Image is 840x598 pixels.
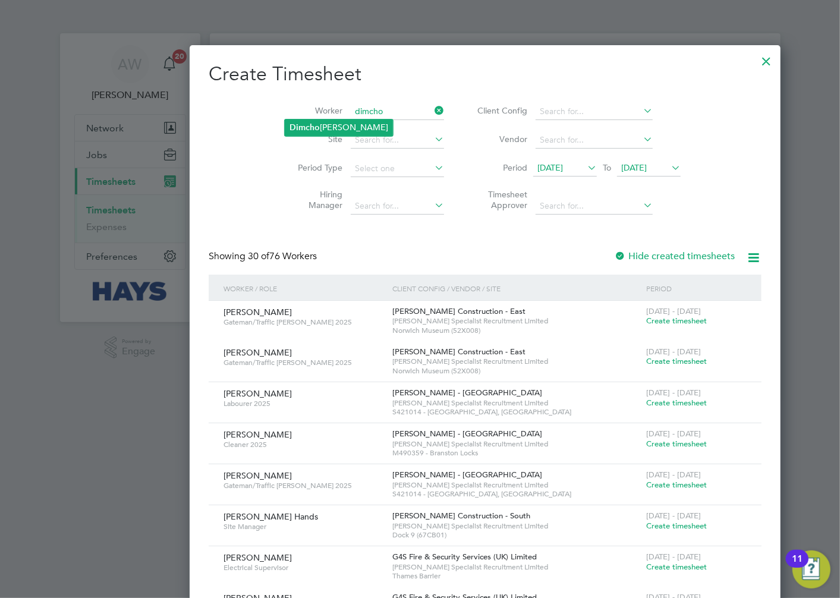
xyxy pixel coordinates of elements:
span: [PERSON_NAME] Hands [224,511,318,522]
span: [PERSON_NAME] Specialist Recruitment Limited [393,521,641,531]
span: Thames Barrier [393,571,641,581]
input: Search for... [351,198,444,215]
span: Gateman/Traffic [PERSON_NAME] 2025 [224,317,384,327]
span: [PERSON_NAME] [224,388,292,399]
input: Search for... [351,132,444,149]
span: Create timesheet [647,356,707,366]
div: Period [644,275,750,302]
span: [PERSON_NAME] [224,470,292,481]
span: Norwich Museum (52X008) [393,326,641,335]
input: Select one [351,160,444,177]
span: Gateman/Traffic [PERSON_NAME] 2025 [224,481,384,490]
span: [DATE] - [DATE] [647,306,701,316]
label: Site [289,134,342,144]
span: [PERSON_NAME] Construction - South [393,511,531,521]
label: Timesheet Approver [474,189,527,210]
span: To [599,160,615,175]
span: [PERSON_NAME] Specialist Recruitment Limited [393,562,641,572]
span: Create timesheet [647,439,707,449]
span: Create timesheet [647,316,707,326]
span: [DATE] - [DATE] [647,552,701,562]
span: 76 Workers [248,250,317,262]
span: [DATE] [537,162,563,173]
span: [PERSON_NAME] [224,552,292,563]
span: [DATE] - [DATE] [647,470,701,480]
input: Search for... [536,132,653,149]
label: Hide created timesheets [615,250,735,262]
span: [PERSON_NAME] Specialist Recruitment Limited [393,398,641,408]
span: [PERSON_NAME] [224,307,292,317]
span: [PERSON_NAME] - [GEOGRAPHIC_DATA] [393,470,543,480]
span: [PERSON_NAME] Construction - East [393,306,526,316]
span: [PERSON_NAME] [224,347,292,358]
span: S421014 - [GEOGRAPHIC_DATA], [GEOGRAPHIC_DATA] [393,489,641,499]
span: [PERSON_NAME] Specialist Recruitment Limited [393,480,641,490]
label: Hiring Manager [289,189,342,210]
span: [DATE] - [DATE] [647,429,701,439]
input: Search for... [536,198,653,215]
span: [PERSON_NAME] [224,429,292,440]
span: Cleaner 2025 [224,440,384,449]
div: Client Config / Vendor / Site [390,275,644,302]
label: Worker [289,105,342,116]
input: Search for... [536,103,653,120]
button: Open Resource Center, 11 new notifications [792,550,830,588]
span: [PERSON_NAME] Specialist Recruitment Limited [393,316,641,326]
span: [PERSON_NAME] - [GEOGRAPHIC_DATA] [393,388,543,398]
span: [DATE] - [DATE] [647,388,701,398]
span: Labourer 2025 [224,399,384,408]
div: Worker / Role [221,275,390,302]
span: Create timesheet [647,562,707,572]
label: Period Type [289,162,342,173]
span: Norwich Museum (52X008) [393,366,641,376]
div: Showing [209,250,319,263]
b: Dimcho [290,122,320,133]
span: S421014 - [GEOGRAPHIC_DATA], [GEOGRAPHIC_DATA] [393,407,641,417]
span: Create timesheet [647,521,707,531]
li: [PERSON_NAME] [285,119,393,136]
h2: Create Timesheet [209,62,762,87]
span: [DATE] - [DATE] [647,511,701,521]
span: Site Manager [224,522,384,531]
input: Search for... [351,103,444,120]
span: Electrical Supervisor [224,563,384,572]
span: Gateman/Traffic [PERSON_NAME] 2025 [224,358,384,367]
label: Vendor [474,134,527,144]
span: Dock 9 (67CB01) [393,530,641,540]
span: Create timesheet [647,398,707,408]
span: [PERSON_NAME] Specialist Recruitment Limited [393,357,641,366]
span: [DATE] [621,162,647,173]
span: M490359 - Branston Locks [393,448,641,458]
span: [DATE] - [DATE] [647,347,701,357]
label: Client Config [474,105,527,116]
div: 11 [792,559,803,574]
label: Period [474,162,527,173]
span: [PERSON_NAME] - [GEOGRAPHIC_DATA] [393,429,543,439]
span: [PERSON_NAME] Construction - East [393,347,526,357]
span: 30 of [248,250,269,262]
span: Create timesheet [647,480,707,490]
span: [PERSON_NAME] Specialist Recruitment Limited [393,439,641,449]
span: G4S Fire & Security Services (UK) Limited [393,552,537,562]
